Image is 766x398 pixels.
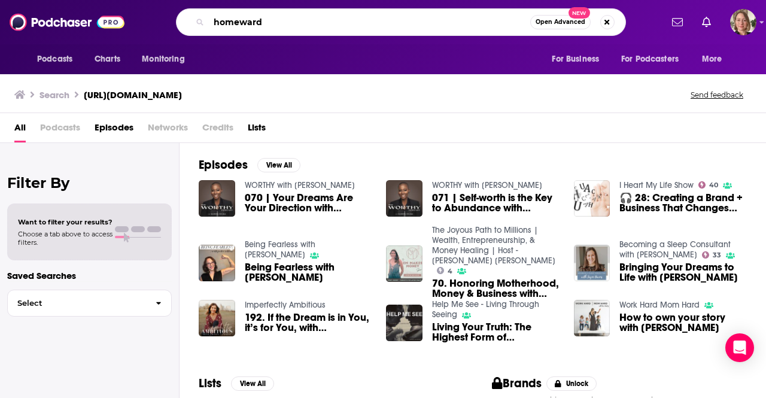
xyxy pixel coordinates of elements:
img: 071 | Self-worth is the Key to Abundance with Amber Lilyestrom [386,180,422,217]
span: More [702,51,722,68]
img: User Profile [730,9,756,35]
a: ListsView All [199,376,274,391]
img: 070 | Your Dreams Are Your Direction with Amber Lilyestrom [199,180,235,217]
a: Living Your Truth: The Highest Form of Generosity with Author & Business Mentor Amber Lilyestrom [432,322,560,342]
p: Saved Searches [7,270,172,281]
span: Want to filter your results? [18,218,113,226]
a: Work Hard Mom Hard [619,300,700,310]
a: The Joyous Path to Millions | Wealth, Entrepreneurship, & Money Healing | Host - Emily June Wilcox [432,225,555,266]
span: Select [8,299,146,307]
span: For Podcasters [621,51,679,68]
h3: Search [39,89,69,101]
span: Credits [202,118,233,142]
img: How to own your story with Amber Lilyestrom [574,300,610,336]
span: Choose a tab above to access filters. [18,230,113,247]
span: Podcasts [37,51,72,68]
a: 40 [698,181,718,189]
span: 33 [713,253,721,258]
a: 🎧 28: Creating a Brand + Business That Changes (Y)our World with Amber Lilyestrom [619,193,747,213]
span: 071 | Self-worth is the Key to Abundance with [PERSON_NAME] [432,193,560,213]
span: How to own your story with [PERSON_NAME] [619,312,747,333]
img: Bringing Your Dreams to Life with Amber Lilyestrom [574,245,610,281]
a: Lists [248,118,266,142]
a: Episodes [95,118,133,142]
h2: Filter By [7,174,172,192]
img: Podchaser - Follow, Share and Rate Podcasts [10,11,124,34]
span: New [569,7,590,19]
a: Show notifications dropdown [667,12,688,32]
span: 40 [709,183,718,188]
span: Bringing Your Dreams to Life with [PERSON_NAME] [619,262,747,282]
a: Becoming a Sleep Consultant with Jayne Havens [619,239,731,260]
button: Unlock [546,376,597,391]
button: open menu [133,48,200,71]
a: WORTHY with Sandra Chuma [432,180,542,190]
img: 70. Honoring Motherhood, Money & Business with Amber Lilyestrom [386,245,422,282]
a: 192. If the Dream is in You, it’s for You, with Amber Lilyestrom [245,312,372,333]
a: WORTHY with Sandra Chuma [245,180,355,190]
span: 🎧 28: Creating a Brand + Business That Changes (Y)our World with [PERSON_NAME] [619,193,747,213]
button: Select [7,290,172,317]
a: Show notifications dropdown [697,12,716,32]
a: 70. Honoring Motherhood, Money & Business with Amber Lilyestrom [432,278,560,299]
span: Living Your Truth: The Highest Form of Generosity with Author & Business Mentor [PERSON_NAME] [432,322,560,342]
span: Open Advanced [536,19,585,25]
h2: Brands [492,376,542,391]
button: open menu [694,48,737,71]
a: Help Me See - Living Through Seeing [432,299,539,320]
a: EpisodesView All [199,157,300,172]
button: View All [257,158,300,172]
img: 192. If the Dream is in You, it’s for You, with Amber Lilyestrom [199,300,235,336]
a: How to own your story with Amber Lilyestrom [619,312,747,333]
span: 192. If the Dream is in You, it’s for You, with [PERSON_NAME] [245,312,372,333]
a: Bringing Your Dreams to Life with Amber Lilyestrom [619,262,747,282]
span: 4 [448,269,452,274]
h2: Lists [199,376,221,391]
img: Being Fearless with Amber Lilyestrom [199,245,235,281]
span: Monitoring [142,51,184,68]
span: Logged in as AriFortierPr [730,9,756,35]
button: Send feedback [687,90,747,100]
a: Charts [87,48,127,71]
button: open menu [543,48,614,71]
span: 070 | Your Dreams Are Your Direction with [PERSON_NAME] [245,193,372,213]
input: Search podcasts, credits, & more... [209,13,530,32]
button: open menu [29,48,88,71]
h3: [URL][DOMAIN_NAME] [84,89,182,101]
span: Charts [95,51,120,68]
span: Being Fearless with [PERSON_NAME] [245,262,372,282]
a: All [14,118,26,142]
a: Being Fearless with Amber Lilyestrom [245,262,372,282]
img: Living Your Truth: The Highest Form of Generosity with Author & Business Mentor Amber Lilyestrom [386,305,422,341]
a: Imperfectly Ambitious [245,300,326,310]
h2: Episodes [199,157,248,172]
button: open menu [613,48,696,71]
span: For Business [552,51,599,68]
div: Open Intercom Messenger [725,333,754,362]
a: 4 [437,267,452,274]
a: I Heart My Life Show [619,180,694,190]
span: Networks [148,118,188,142]
button: Open AdvancedNew [530,15,591,29]
a: Being Fearless with Jackie Robbins [245,239,315,260]
img: 🎧 28: Creating a Brand + Business That Changes (Y)our World with Amber Lilyestrom [574,180,610,217]
a: 070 | Your Dreams Are Your Direction with Amber Lilyestrom [245,193,372,213]
button: Show profile menu [730,9,756,35]
a: 33 [702,251,721,259]
span: 70. Honoring Motherhood, Money & Business with [PERSON_NAME] [432,278,560,299]
button: View All [231,376,274,391]
div: Search podcasts, credits, & more... [176,8,626,36]
span: Podcasts [40,118,80,142]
